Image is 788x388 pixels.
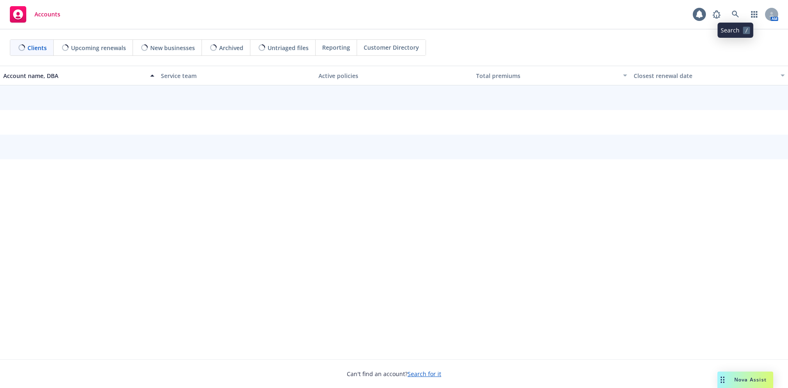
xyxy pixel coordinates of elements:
[746,6,763,23] a: Switch app
[150,44,195,52] span: New businesses
[347,370,441,378] span: Can't find an account?
[364,43,419,52] span: Customer Directory
[408,370,441,378] a: Search for it
[634,71,776,80] div: Closest renewal date
[268,44,309,52] span: Untriaged files
[727,6,744,23] a: Search
[27,44,47,52] span: Clients
[630,66,788,85] button: Closest renewal date
[717,372,773,388] button: Nova Assist
[71,44,126,52] span: Upcoming renewals
[3,71,145,80] div: Account name, DBA
[708,6,725,23] a: Report a Bug
[476,71,618,80] div: Total premiums
[322,43,350,52] span: Reporting
[315,66,473,85] button: Active policies
[318,71,470,80] div: Active policies
[34,11,60,18] span: Accounts
[219,44,243,52] span: Archived
[7,3,64,26] a: Accounts
[717,372,728,388] div: Drag to move
[161,71,312,80] div: Service team
[473,66,630,85] button: Total premiums
[158,66,315,85] button: Service team
[734,376,767,383] span: Nova Assist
